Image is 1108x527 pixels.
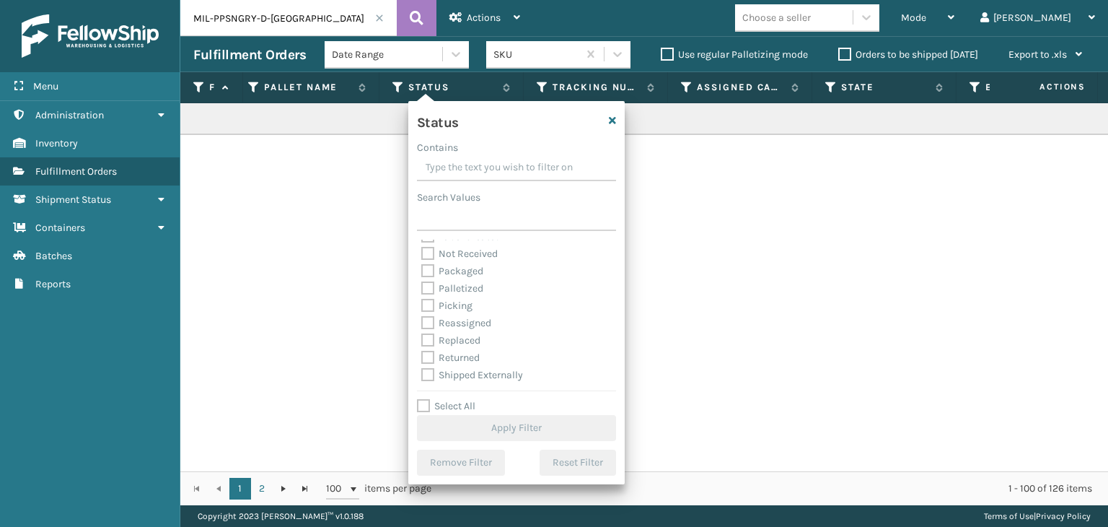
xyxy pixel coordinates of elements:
[417,110,459,131] h4: Status
[408,81,496,94] label: Status
[661,48,808,61] label: Use regular Palletizing mode
[22,14,159,58] img: logo
[326,478,431,500] span: items per page
[35,165,117,178] span: Fulfillment Orders
[35,278,71,290] span: Reports
[299,483,311,495] span: Go to the last page
[33,80,58,92] span: Menu
[193,46,306,64] h3: Fulfillment Orders
[838,48,978,61] label: Orders to be shipped [DATE]
[35,193,111,206] span: Shipment Status
[493,47,579,62] div: SKU
[742,10,811,25] div: Choose a seller
[984,511,1034,521] a: Terms of Use
[467,12,501,24] span: Actions
[35,109,104,121] span: Administration
[417,415,616,441] button: Apply Filter
[273,478,294,500] a: Go to the next page
[417,140,458,155] label: Contains
[229,478,251,500] a: 1
[417,400,475,412] label: Select All
[994,75,1094,99] span: Actions
[421,317,491,329] label: Reassigned
[984,505,1091,527] div: |
[35,250,72,262] span: Batches
[421,265,483,277] label: Packaged
[421,352,480,364] label: Returned
[209,81,215,94] label: Fulfillment Order Id
[421,334,480,347] label: Replaced
[417,155,616,181] input: Type the text you wish to filter on
[294,478,316,500] a: Go to the last page
[421,300,472,312] label: Picking
[417,450,505,476] button: Remove Filter
[553,81,640,94] label: Tracking Number
[901,12,926,24] span: Mode
[985,81,1073,94] label: Error
[697,81,784,94] label: Assigned Carrier Service
[421,369,523,381] label: Shipped Externally
[540,450,616,476] button: Reset Filter
[1008,48,1067,61] span: Export to .xls
[278,483,289,495] span: Go to the next page
[326,482,348,496] span: 100
[417,190,480,205] label: Search Values
[841,81,928,94] label: State
[35,137,78,149] span: Inventory
[251,478,273,500] a: 2
[264,81,351,94] label: Pallet Name
[452,482,1092,496] div: 1 - 100 of 126 items
[1036,511,1091,521] a: Privacy Policy
[332,47,444,62] div: Date Range
[421,282,483,295] label: Palletized
[421,248,498,260] label: Not Received
[198,505,364,527] p: Copyright 2023 [PERSON_NAME]™ v 1.0.188
[35,222,85,234] span: Containers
